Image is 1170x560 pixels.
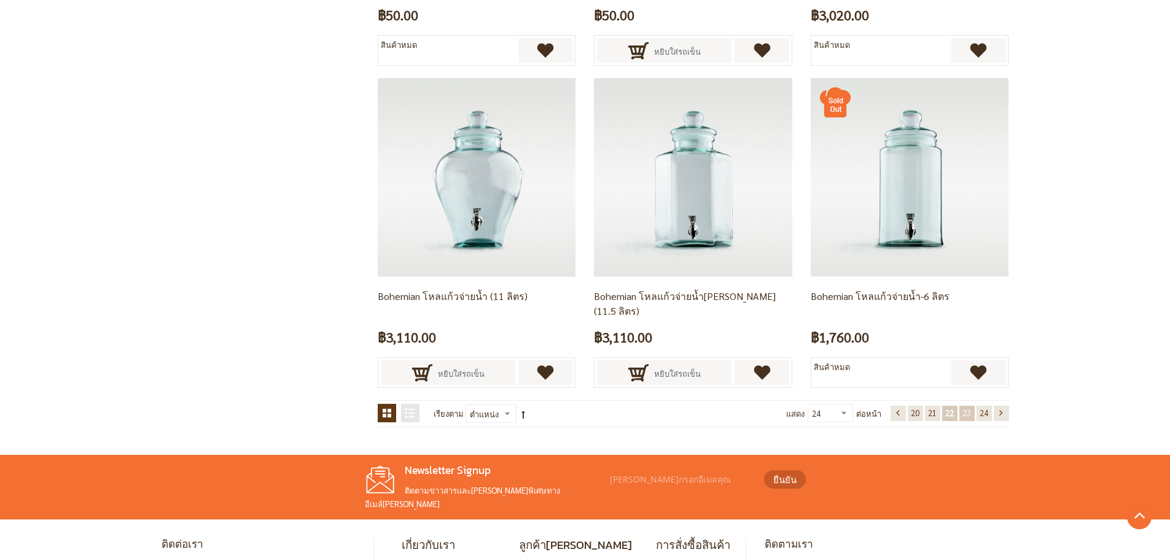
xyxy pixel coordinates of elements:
h4: ลูกค้า[PERSON_NAME] [519,538,632,552]
span: ฿50.00 [378,4,418,26]
span: ฿50.00 [594,4,634,26]
img: Bohemian โหลแก้วจ่ายน้ำหกเหลี่ยม (11.5 ลิตร) [594,78,792,276]
span: 23 [962,408,971,418]
a: 21 [925,406,940,421]
a: 24 [977,406,992,421]
h4: การสั่งซื้อสินค้า [656,538,730,552]
span: 21 [928,408,937,418]
h4: ติดตามเรา [765,538,1009,551]
span: แสดง [786,408,805,419]
span: 20 [911,408,919,418]
button: หยิบใส่รถเข็น [597,360,731,385]
span: 24 [980,408,988,418]
img: juice dispenser, beverage dispenser, Spigot Juice Dispenser, drink dispenser, glass beverage disp... [378,78,575,276]
a: 23 [959,406,975,421]
label: เรียงตาม [434,404,464,424]
button: หยิบใส่รถเข็น [597,38,731,63]
button: หยิบใส่รถเข็น [381,360,515,385]
span: 22 [945,408,954,418]
img: Bohemian โหลแก้วจ่ายน้ำ-6 ลิตร [820,87,851,118]
span: สินค้าหมด [814,361,850,372]
a: Bohemian โหลแก้วจ่ายน้ำ (11 ลิตร) [378,290,528,302]
h4: ติดต่อเรา [162,538,364,551]
a: Go to Top [1127,505,1152,529]
a: เพิ่มไปยังรายการโปรด [735,360,789,385]
h4: Newsletter Signup [365,464,604,478]
p: ติดตามข่าวสารและ[PERSON_NAME]พิเศษทางอีเมล์[PERSON_NAME] [365,484,604,510]
a: Bohemian โหลแก้วจ่ายน้ำ[PERSON_NAME] (11.5 ลิตร) [594,290,776,317]
button: ยืนยัน [764,470,806,489]
a: 20 [908,406,923,421]
a: เพิ่มไปยังรายการโปรด [518,360,573,385]
img: juice dispenser, beverage dispenser, Spigot Juice Dispenser, drink dispenser, glass beverage disp... [811,78,1008,276]
span: หยิบใส่รถเข็น [654,360,701,387]
span: ฿1,760.00 [811,326,869,349]
a: Bohemian โหลแก้วจ่ายน้ำ-6 ลิตร [811,290,950,302]
strong: ตาราง [378,404,396,422]
span: หยิบใส่รถเข็น [438,360,485,387]
a: juice dispenser, beverage dispenser, Spigot Juice Dispenser, drink dispenser, glass beverage disp... [378,171,575,181]
a: เพิ่มไปยังรายการโปรด [518,38,573,63]
span: สินค้าหมด [381,39,417,50]
a: juice dispenser, beverage dispenser, Spigot Juice Dispenser, drink dispenser, glass beverage disp... [811,171,1008,181]
span: ฿3,110.00 [594,326,652,349]
h4: เกี่ยวกับเรา [402,538,496,552]
span: ยืนยัน [773,473,797,487]
span: ฿3,020.00 [811,4,869,26]
a: เพิ่มไปยังรายการโปรด [735,38,789,63]
span: ฿3,110.00 [378,326,436,349]
a: เพิ่มไปยังรายการโปรด [951,360,1006,385]
a: Bohemian โหลแก้วจ่ายน้ำหกเหลี่ยม (11.5 ลิตร) [594,171,792,181]
span: สินค้าหมด [814,39,850,50]
span: หยิบใส่รถเข็น [654,38,701,65]
a: เพิ่มไปยังรายการโปรด [951,38,1006,63]
span: ต่อหน้า [856,404,881,424]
